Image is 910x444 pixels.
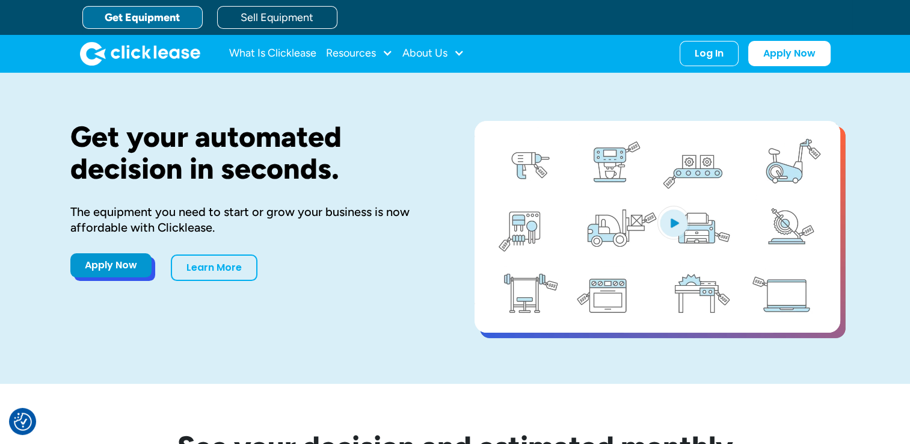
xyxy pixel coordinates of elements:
[657,206,690,239] img: Blue play button logo on a light blue circular background
[217,6,337,29] a: Sell Equipment
[402,42,464,66] div: About Us
[70,253,152,277] a: Apply Now
[475,121,840,333] a: open lightbox
[82,6,203,29] a: Get Equipment
[326,42,393,66] div: Resources
[695,48,724,60] div: Log In
[14,413,32,431] img: Revisit consent button
[70,204,436,235] div: The equipment you need to start or grow your business is now affordable with Clicklease.
[70,121,436,185] h1: Get your automated decision in seconds.
[171,254,257,281] a: Learn More
[229,42,316,66] a: What Is Clicklease
[80,42,200,66] a: home
[14,413,32,431] button: Consent Preferences
[80,42,200,66] img: Clicklease logo
[748,41,831,66] a: Apply Now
